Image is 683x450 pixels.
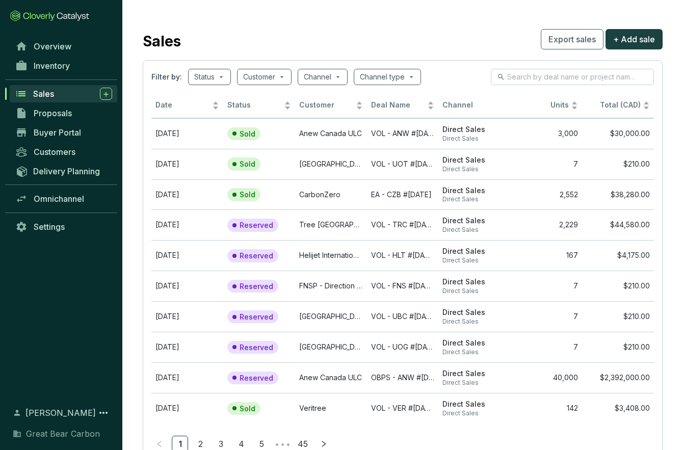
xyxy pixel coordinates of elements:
span: Direct Sales [442,400,506,409]
span: left [156,440,163,447]
td: Aug 28 2025 [151,271,223,301]
td: Sep 11 2025 [151,209,223,240]
span: Overview [34,41,71,51]
button: Export sales [541,29,603,49]
span: Direct Sales [442,135,506,143]
td: Sep 05 2025 [151,118,223,149]
span: Direct Sales [442,216,506,226]
td: 7 [510,271,582,301]
span: Direct Sales [442,317,506,326]
span: Direct Sales [442,277,506,287]
span: Direct Sales [442,369,506,379]
span: Status [227,100,282,110]
td: $30,000.00 [582,118,654,149]
input: Search by deal name or project name... [507,71,639,83]
p: Reserved [240,251,273,260]
span: Direct Sales [442,256,506,264]
a: Proposals [10,104,117,122]
span: Direct Sales [442,186,506,196]
td: $210.00 [582,332,654,362]
td: VOL - ANW #2025-08-19 [367,118,439,149]
p: Sold [240,404,255,413]
span: Direct Sales [442,409,506,417]
span: Deal Name [371,100,426,110]
span: Inventory [34,61,70,71]
span: right [320,440,327,447]
span: Omnichannel [34,194,84,204]
span: Settings [34,222,65,232]
td: $210.00 [582,149,654,179]
span: Proposals [34,108,72,118]
td: $210.00 [582,271,654,301]
span: Filter by: [151,72,182,82]
span: Direct Sales [442,247,506,256]
td: $44,580.00 [582,209,654,240]
span: Direct Sales [442,348,506,356]
p: Reserved [240,221,273,230]
td: 7 [510,301,582,332]
td: CarbonZero [295,179,367,210]
td: 7 [510,332,582,362]
td: Sep 05 2025 [151,240,223,271]
th: Units [510,93,582,118]
td: Aug 28 2025 [151,332,223,362]
td: 2,552 [510,179,582,210]
span: Date [155,100,210,110]
span: Buyer Portal [34,127,81,138]
p: Reserved [240,343,273,352]
span: Direct Sales [442,125,506,135]
th: Deal Name [367,93,439,118]
td: Helijet International Inc [295,240,367,271]
td: 2,229 [510,209,582,240]
td: Aug 29 2025 [151,179,223,210]
p: Reserved [240,282,273,291]
td: FNSP - Direction FinancièRe [295,271,367,301]
button: + Add sale [606,29,663,49]
td: $210.00 [582,301,654,332]
td: 167 [510,240,582,271]
td: University Of Toronto [295,149,367,179]
td: 40,000 [510,362,582,393]
td: 142 [510,393,582,423]
th: Date [151,93,223,118]
td: Aug 28 2025 [151,362,223,393]
td: Aug 21 2025 [151,393,223,423]
a: Delivery Planning [10,163,117,179]
td: VOL - HLT #2025-08-06 [367,240,439,271]
td: University Of British Columbia [295,301,367,332]
td: $4,175.00 [582,240,654,271]
td: $3,408.00 [582,393,654,423]
span: Customer [299,100,354,110]
p: Sold [240,160,255,169]
span: [PERSON_NAME] [25,407,96,419]
span: Delivery Planning [33,166,100,176]
p: Reserved [240,312,273,322]
td: OBPS - ANW #2025-07-29 [367,362,439,393]
td: Anew Canada ULC [295,362,367,393]
td: Aug 28 2025 [151,149,223,179]
span: Customers [34,147,75,157]
span: Sales [33,89,54,99]
span: Direct Sales [442,308,506,317]
span: Great Bear Carbon [26,428,100,440]
h2: Sales [143,31,181,52]
span: Direct Sales [442,165,506,173]
a: Inventory [10,57,117,74]
td: Anew Canada ULC [295,118,367,149]
td: $38,280.00 [582,179,654,210]
td: VOL - UBC #2025-07-29 [367,301,439,332]
td: VOL - FNS #2025-07-29 [367,271,439,301]
span: Direct Sales [442,379,506,387]
span: Direct Sales [442,195,506,203]
td: Veritree [295,393,367,423]
p: Reserved [240,374,273,383]
td: Tree Canada [295,209,367,240]
td: 3,000 [510,118,582,149]
a: Overview [10,38,117,55]
td: $2,392,000.00 [582,362,654,393]
p: Sold [240,190,255,199]
td: Aug 28 2025 [151,301,223,332]
a: Customers [10,143,117,161]
a: Buyer Portal [10,124,117,141]
span: Units [514,100,569,110]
